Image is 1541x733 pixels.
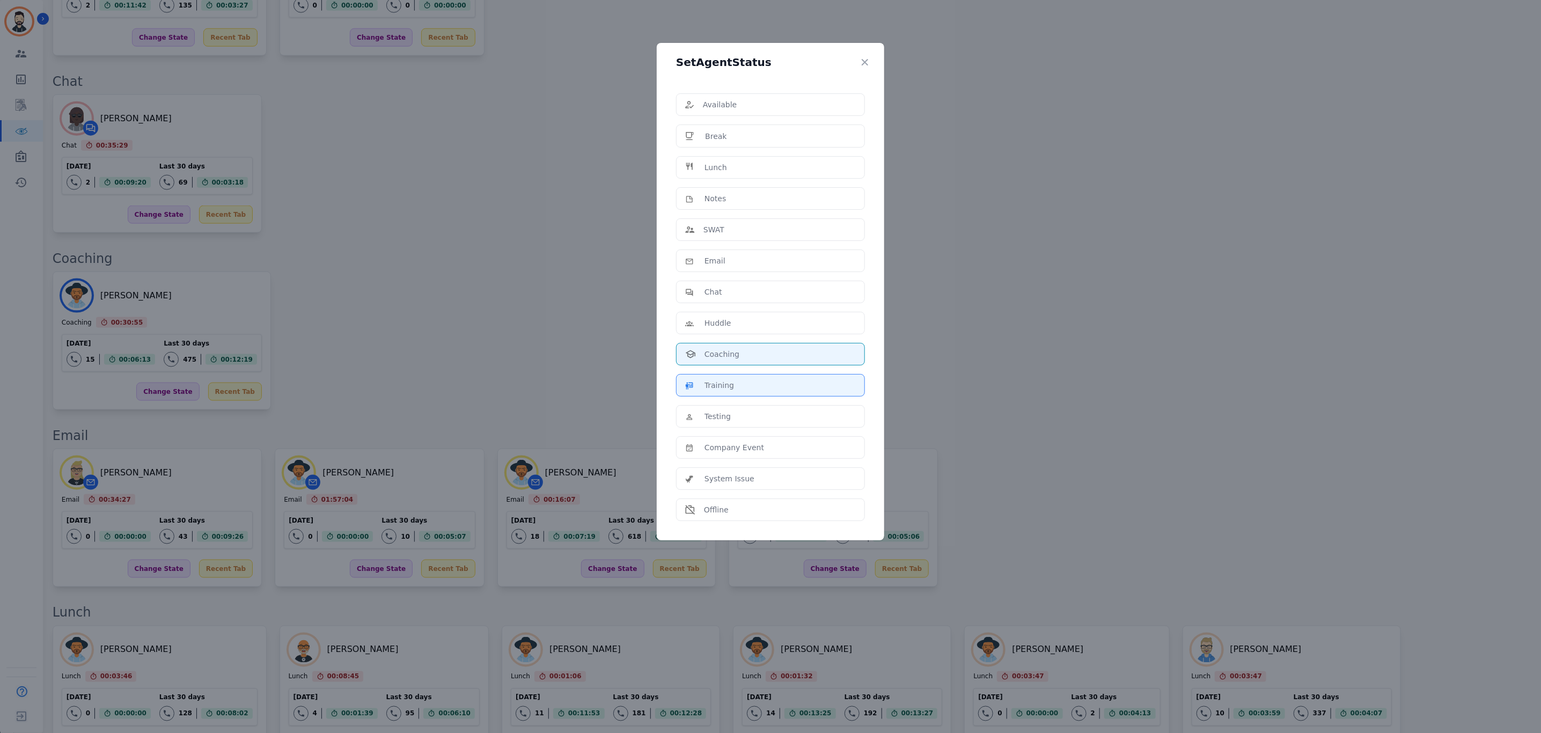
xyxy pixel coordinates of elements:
[685,162,696,173] img: icon
[685,287,696,297] img: icon
[705,442,764,453] p: Company Event
[685,350,696,358] img: icon
[685,226,695,233] img: icon
[705,411,731,422] p: Testing
[685,255,696,266] img: icon
[705,131,727,142] p: Break
[705,318,731,328] p: Huddle
[704,504,729,515] p: Offline
[685,318,696,328] img: icon
[685,473,696,484] img: icon
[705,287,722,297] p: Chat
[685,380,696,391] img: icon
[685,101,694,109] img: icon
[705,349,739,360] p: Coaching
[685,130,696,142] img: icon
[685,442,696,453] img: icon
[676,57,772,68] h5: Set Agent Status
[705,473,754,484] p: System Issue
[685,505,695,515] img: icon
[685,193,696,204] img: icon
[705,193,726,204] p: Notes
[685,411,696,422] img: icon
[703,99,737,110] p: Available
[705,380,734,391] p: Training
[705,162,727,173] p: Lunch
[705,255,725,266] p: Email
[703,224,724,235] p: SWAT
